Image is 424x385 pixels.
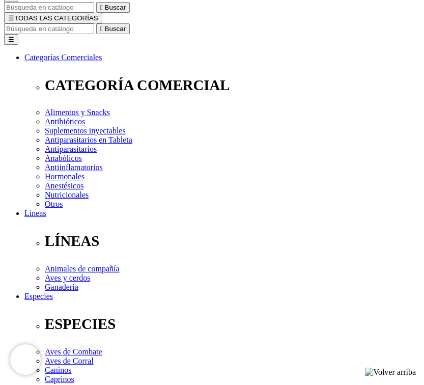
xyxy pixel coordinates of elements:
[45,145,97,153] a: Antiparasitarios
[45,77,420,94] p: CATEGORÍA COMERCIAL
[45,264,120,273] a: Animales de compañía
[45,375,74,383] a: Caprinos
[365,368,416,377] img: Volver arriba
[100,4,103,11] i: 
[45,347,102,356] a: Aves de Combate
[45,154,82,162] a: Anabólicos
[45,273,90,282] a: Aves y cerdos
[45,233,420,250] p: LÍNEAS
[96,23,130,34] button:  Buscar
[45,200,63,208] a: Otros
[24,209,46,217] a: Líneas
[45,108,110,117] a: Alimentos y Snacks
[10,344,41,375] iframe: Brevo live chat
[45,190,89,199] a: Nutricionales
[4,23,94,34] input: Buscar
[8,14,14,22] span: ☰
[45,356,94,365] a: Aves de Corral
[45,126,126,135] a: Suplementos inyectables
[45,163,103,172] a: Antiinflamatorios
[24,292,53,300] a: Especies
[45,135,132,144] a: Antiparasitarios en Tableta
[45,172,84,181] a: Hormonales
[45,283,78,291] a: Ganadería
[24,53,102,62] a: Categorías Comerciales
[45,366,71,374] a: Caninos
[4,2,94,13] input: Buscar
[105,25,126,33] span: Buscar
[105,4,126,11] span: Buscar
[100,25,103,33] i: 
[45,316,420,333] p: ESPECIES
[96,2,130,13] button:  Buscar
[4,34,18,45] button: ☰
[45,181,83,190] a: Anestésicos
[4,13,102,23] button: ☰TODAS LAS CATEGORÍAS
[45,117,85,126] a: Antibióticos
